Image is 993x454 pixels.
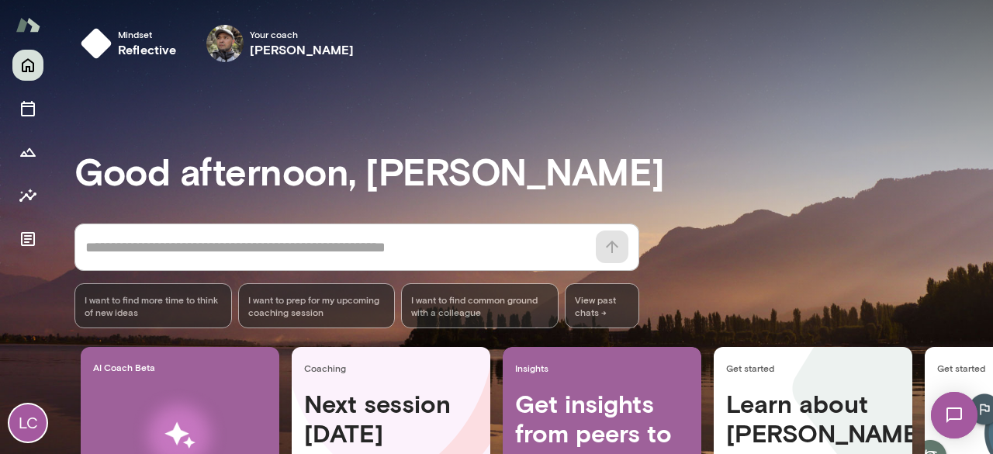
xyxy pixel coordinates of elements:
[304,362,484,374] span: Coaching
[250,40,355,59] h6: [PERSON_NAME]
[206,25,244,62] img: Rico Nasol
[515,362,695,374] span: Insights
[12,224,43,255] button: Documents
[74,19,189,68] button: Mindsetreflective
[304,389,478,449] h4: Next session [DATE]
[85,293,222,318] span: I want to find more time to think of new ideas
[250,28,355,40] span: Your coach
[9,404,47,442] div: LC
[93,361,273,373] span: AI Coach Beta
[195,19,365,68] div: Rico NasolYour coach[PERSON_NAME]
[238,283,396,328] div: I want to prep for my upcoming coaching session
[411,293,548,318] span: I want to find common ground with a colleague
[81,28,112,59] img: mindset
[118,28,177,40] span: Mindset
[12,180,43,211] button: Insights
[74,283,232,328] div: I want to find more time to think of new ideas
[726,389,900,449] h4: Learn about [PERSON_NAME]
[401,283,559,328] div: I want to find common ground with a colleague
[118,40,177,59] h6: reflective
[74,149,993,192] h3: Good afternoon, [PERSON_NAME]
[12,93,43,124] button: Sessions
[248,293,386,318] span: I want to prep for my upcoming coaching session
[12,50,43,81] button: Home
[565,283,639,328] span: View past chats ->
[16,10,40,40] img: Mento
[12,137,43,168] button: Growth Plan
[726,362,906,374] span: Get started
